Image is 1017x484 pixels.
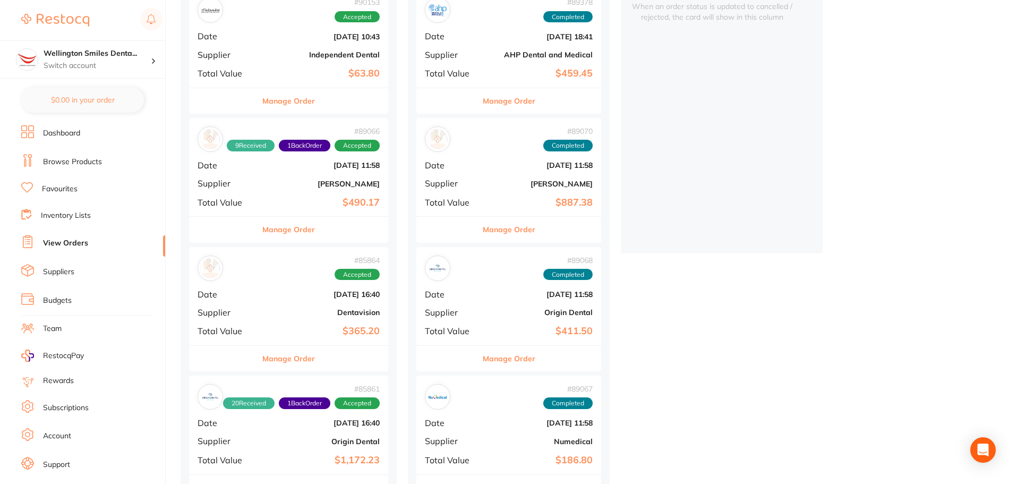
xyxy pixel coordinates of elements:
span: Supplier [425,179,478,188]
span: Accepted [335,397,380,409]
span: Completed [543,11,593,23]
b: [PERSON_NAME] [264,180,380,188]
span: Date [198,160,255,170]
span: Supplier [425,308,478,317]
b: $186.80 [486,455,593,466]
span: Total Value [425,326,478,336]
button: Manage Order [483,346,535,371]
span: Date [425,418,478,428]
a: Favourites [42,184,78,194]
b: $459.45 [486,68,593,79]
a: Budgets [43,295,72,306]
span: Supplier [198,50,255,60]
button: Manage Order [483,217,535,242]
a: Restocq Logo [21,8,89,32]
b: $365.20 [264,326,380,337]
span: Received [223,397,275,409]
img: Wellington Smiles Dental [16,49,38,70]
a: Rewards [43,376,74,386]
b: [DATE] 16:40 [264,290,380,299]
a: Suppliers [43,267,74,277]
span: Date [198,418,255,428]
img: Henry Schein Halas [428,129,448,149]
span: # 89066 [227,127,380,135]
button: Manage Order [262,217,315,242]
b: $1,172.23 [264,455,380,466]
button: $0.00 in your order [21,87,144,113]
span: Supplier [425,50,478,60]
img: Origin Dental [200,387,220,407]
img: Origin Dental [428,258,448,278]
span: Date [425,31,478,41]
img: Numedical [428,387,448,407]
p: Switch account [44,61,151,71]
b: $411.50 [486,326,593,337]
b: Origin Dental [264,437,380,446]
b: $63.80 [264,68,380,79]
a: RestocqPay [21,350,84,362]
span: # 85864 [335,256,380,265]
b: [DATE] 11:58 [486,419,593,427]
span: Accepted [335,11,380,23]
span: Back orders [279,397,330,409]
a: View Orders [43,238,88,249]
b: $490.17 [264,197,380,208]
img: Dentavision [200,258,220,278]
img: RestocqPay [21,350,34,362]
span: Completed [543,397,593,409]
span: Date [425,290,478,299]
b: AHP Dental and Medical [486,50,593,59]
span: RestocqPay [43,351,84,361]
b: Numedical [486,437,593,446]
span: Total Value [425,455,478,465]
span: Date [198,290,255,299]
span: Received [227,140,275,151]
b: Dentavision [264,308,380,317]
span: Supplier [198,436,255,446]
a: Team [43,324,62,334]
b: Independent Dental [264,50,380,59]
span: Back orders [279,140,330,151]
span: # 85861 [223,385,380,393]
button: Manage Order [262,88,315,114]
b: [DATE] 18:41 [486,32,593,41]
a: Dashboard [43,128,80,139]
a: Account [43,431,71,441]
div: Open Intercom Messenger [970,437,996,463]
button: Manage Order [262,346,315,371]
b: Origin Dental [486,308,593,317]
span: Completed [543,269,593,281]
span: Supplier [198,308,255,317]
img: Restocq Logo [21,14,89,27]
b: $887.38 [486,197,593,208]
span: Total Value [198,455,255,465]
span: Supplier [425,436,478,446]
b: [DATE] 11:58 [486,290,593,299]
a: Subscriptions [43,403,89,413]
div: Dentavision#85864AcceptedDate[DATE] 16:40SupplierDentavisionTotal Value$365.20Manage Order [189,247,388,372]
img: Adam Dental [200,129,220,149]
span: Total Value [425,198,478,207]
span: Total Value [198,326,255,336]
button: Manage Order [483,88,535,114]
span: Supplier [198,179,255,188]
span: Total Value [425,69,478,78]
h4: Wellington Smiles Dental [44,48,151,59]
span: Total Value [198,198,255,207]
span: # 89067 [543,385,593,393]
a: Inventory Lists [41,210,91,221]
span: Total Value [198,69,255,78]
span: # 89070 [543,127,593,135]
span: Accepted [335,269,380,281]
b: [DATE] 10:43 [264,32,380,41]
a: Support [43,460,70,470]
span: # 89068 [543,256,593,265]
b: [PERSON_NAME] [486,180,593,188]
a: Browse Products [43,157,102,167]
b: [DATE] 16:40 [264,419,380,427]
div: Adam Dental#890669Received1BackOrderAcceptedDate[DATE] 11:58Supplier[PERSON_NAME]Total Value$490.... [189,118,388,243]
span: Accepted [335,140,380,151]
span: Completed [543,140,593,151]
b: [DATE] 11:58 [264,161,380,169]
span: Date [198,31,255,41]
